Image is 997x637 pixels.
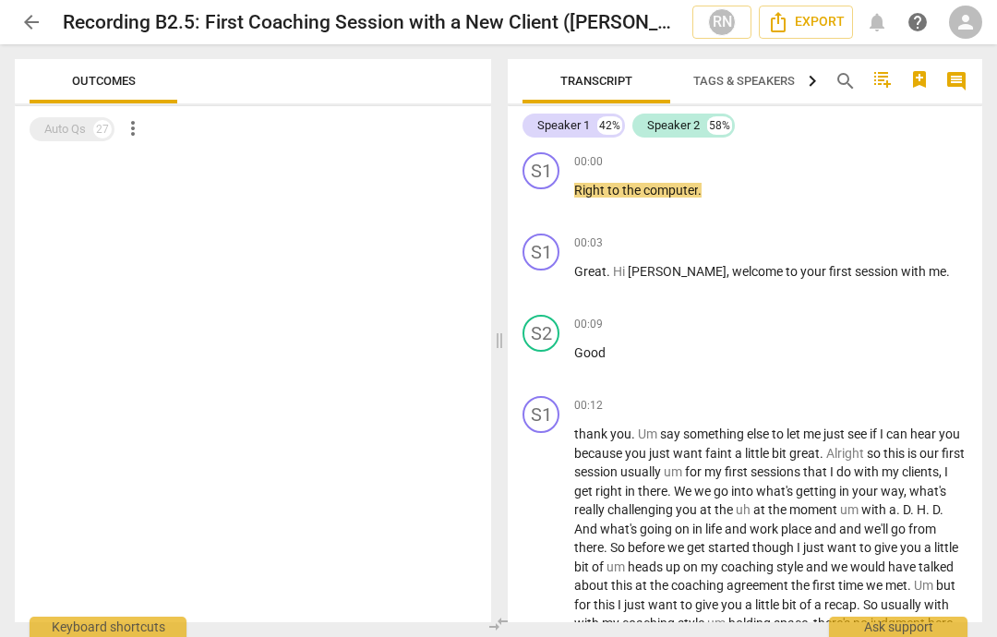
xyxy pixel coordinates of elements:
[635,578,650,593] span: at
[683,559,701,574] span: on
[753,502,768,517] span: at
[866,578,885,593] span: we
[574,559,592,574] span: bit
[829,617,967,637] div: Ask support
[574,345,606,360] span: Good
[813,616,853,631] span: there's
[708,540,752,555] span: started
[936,578,955,593] span: but
[622,183,643,198] span: the
[728,616,774,631] span: holding
[725,522,750,536] span: and
[854,464,882,479] span: with
[674,484,694,499] span: We
[839,522,864,536] span: and
[885,578,907,593] span: met
[700,502,715,517] span: at
[827,540,859,555] span: want
[666,559,683,574] span: up
[523,396,559,433] div: Change speaker
[924,597,949,612] span: with
[789,446,820,461] span: great
[628,264,727,279] span: [PERSON_NAME]
[620,464,664,479] span: usually
[830,464,836,479] span: I
[745,597,755,612] span: a
[624,597,648,612] span: just
[574,317,603,332] span: 00:09
[932,502,940,517] span: D
[768,502,789,517] span: the
[574,578,611,593] span: about
[901,264,929,279] span: with
[847,427,870,441] span: see
[649,446,673,461] span: just
[829,264,855,279] span: first
[861,502,889,517] span: with
[826,446,867,461] span: Filler word
[905,66,934,96] button: Add Bookmark
[597,116,622,135] div: 42%
[721,597,745,612] span: you
[803,427,823,441] span: me
[701,559,721,574] span: my
[939,464,944,479] span: ,
[907,446,919,461] span: is
[574,464,620,479] span: session
[628,540,667,555] span: before
[907,11,929,33] span: help
[667,540,687,555] span: we
[631,427,638,441] span: .
[946,264,950,279] span: .
[919,559,954,574] span: talked
[647,116,700,135] div: Speaker 2
[707,116,732,135] div: 58%
[122,117,144,139] span: more_vert
[751,464,803,479] span: sessions
[93,120,112,138] div: 27
[870,427,880,441] span: if
[880,427,886,441] span: I
[888,559,919,574] span: have
[600,522,640,536] span: what's
[797,540,803,555] span: I
[924,540,934,555] span: a
[574,183,607,198] span: Right
[574,427,610,441] span: thank
[574,540,604,555] span: there
[20,11,42,33] span: arrow_back
[736,502,753,517] span: Filler word
[824,597,857,612] span: recap
[735,446,745,461] span: a
[643,183,698,198] span: computer
[902,464,939,479] span: clients
[704,464,725,479] span: my
[881,597,924,612] span: usually
[814,597,824,612] span: a
[523,152,559,189] div: Change speaker
[692,6,751,39] button: RN
[638,484,667,499] span: there
[814,522,839,536] span: and
[611,578,635,593] span: this
[574,502,607,517] span: really
[919,446,942,461] span: our
[705,522,725,536] span: life
[721,559,776,574] span: coaching
[537,116,590,135] div: Speaker 1
[886,427,910,441] span: can
[782,597,799,612] span: bit
[714,484,731,499] span: go
[692,522,705,536] span: in
[796,484,839,499] span: getting
[574,597,594,612] span: for
[803,464,830,479] span: that
[831,66,860,96] button: Search
[638,427,660,441] span: Filler word
[820,446,826,461] span: .
[618,597,624,612] span: I
[680,597,695,612] span: to
[731,484,756,499] span: into
[929,264,946,279] span: me
[625,484,638,499] span: in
